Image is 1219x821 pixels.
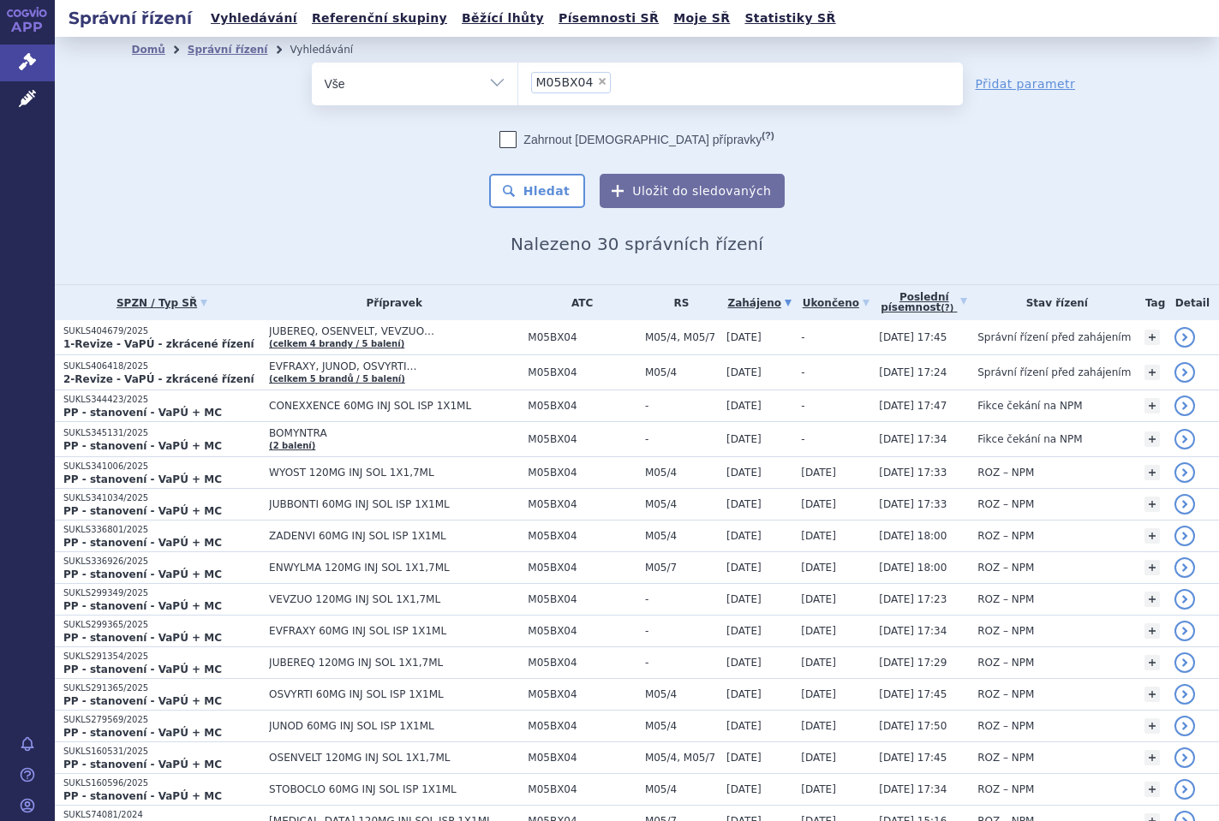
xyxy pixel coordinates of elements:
[726,530,762,542] span: [DATE]
[63,746,260,758] p: SUKLS160531/2025
[1144,365,1160,380] a: +
[528,400,636,412] span: M05BX04
[645,366,718,378] span: M05/4
[801,783,836,795] span: [DATE]
[801,657,836,669] span: [DATE]
[645,625,718,637] span: -
[553,7,664,30] a: Písemnosti SŘ
[63,695,222,707] strong: PP - stanovení - VaPÚ + MC
[879,752,947,764] span: [DATE] 17:45
[528,783,636,795] span: M05BX04
[528,688,636,700] span: M05BX04
[63,632,222,644] strong: PP - stanovení - VaPÚ + MC
[977,625,1034,637] span: ROZ – NPM
[528,530,636,542] span: M05BX04
[1174,526,1195,546] a: detail
[879,366,947,378] span: [DATE] 17:24
[63,360,260,372] p: SUKLS406418/2025
[645,562,718,574] span: M05/7
[977,752,1034,764] span: ROZ – NPM
[269,720,519,732] span: JUNOD 60MG INJ SOL ISP 1X1ML
[55,6,206,30] h2: Správní řízení
[726,783,762,795] span: [DATE]
[801,331,804,343] span: -
[726,657,762,669] span: [DATE]
[63,407,222,419] strong: PP - stanovení - VaPÚ + MC
[63,759,222,770] strong: PP - stanovení - VaPÚ + MC
[977,562,1034,574] span: ROZ – NPM
[879,720,947,732] span: [DATE] 17:50
[63,461,260,473] p: SUKLS341006/2025
[1174,327,1195,348] a: detail
[600,174,785,208] button: Uložit do sledovaných
[801,433,804,445] span: -
[726,720,762,732] span: [DATE]
[269,427,519,439] span: BOMYNTRA
[528,467,636,479] span: M05BX04
[977,720,1034,732] span: ROZ – NPM
[63,727,222,739] strong: PP - stanovení - VaPÚ + MC
[726,688,762,700] span: [DATE]
[528,720,636,732] span: M05BX04
[1144,782,1160,797] a: +
[645,593,718,605] span: -
[879,498,947,510] span: [DATE] 17:33
[1174,462,1195,483] a: detail
[977,783,1034,795] span: ROZ – NPM
[726,752,762,764] span: [DATE]
[977,400,1082,412] span: Fikce čekání na NPM
[976,75,1076,92] a: Přidat parametr
[762,130,774,141] abbr: (?)
[536,76,594,88] span: M05BX04
[63,587,260,599] p: SUKLS299349/2025
[977,593,1034,605] span: ROZ – NPM
[645,530,718,542] span: M05/4
[1144,330,1160,345] a: +
[63,440,222,452] strong: PP - stanovení - VaPÚ + MC
[63,777,260,789] p: SUKLS160596/2025
[941,303,953,313] abbr: (?)
[1174,494,1195,515] a: detail
[1174,652,1195,673] a: detail
[1144,560,1160,575] a: +
[739,7,840,30] a: Statistiky SŘ
[269,657,519,669] span: JUBEREQ 120MG INJ SOL 1X1,7ML
[801,625,836,637] span: [DATE]
[726,331,762,343] span: [DATE]
[726,400,762,412] span: [DATE]
[977,433,1082,445] span: Fikce čekání na NPM
[63,682,260,694] p: SUKLS291365/2025
[726,366,762,378] span: [DATE]
[63,473,222,485] strong: PP - stanovení - VaPÚ + MC
[269,688,519,700] span: OSVYRTI 60MG INJ SOL ISP 1X1ML
[457,7,549,30] a: Běžící lhůty
[269,752,519,764] span: OSENVELT 120MG INJ SOL 1X1,7ML
[1174,779,1195,800] a: detail
[645,783,718,795] span: M05/4
[1174,747,1195,768] a: detail
[879,285,969,320] a: Poslednípísemnost(?)
[528,366,636,378] span: M05BX04
[879,433,947,445] span: [DATE] 17:34
[1174,684,1195,705] a: detail
[801,562,836,574] span: [DATE]
[63,524,260,536] p: SUKLS336801/2025
[1136,285,1165,320] th: Tag
[801,593,836,605] span: [DATE]
[528,331,636,343] span: M05BX04
[726,433,762,445] span: [DATE]
[1144,623,1160,639] a: +
[1144,655,1160,670] a: +
[1144,398,1160,413] a: +
[269,467,519,479] span: WYOST 120MG INJ SOL 1X1,7ML
[63,537,222,549] strong: PP - stanovení - VaPÚ + MC
[528,498,636,510] span: M05BX04
[801,467,836,479] span: [DATE]
[645,467,718,479] span: M05/4
[269,593,519,605] span: VEVZUO 120MG INJ SOL 1X1,7ML
[1174,621,1195,641] a: detail
[879,688,947,700] span: [DATE] 17:45
[63,394,260,406] p: SUKLS344423/2025
[726,562,762,574] span: [DATE]
[269,530,519,542] span: ZADENVI 60MG INJ SOL ISP 1X1ML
